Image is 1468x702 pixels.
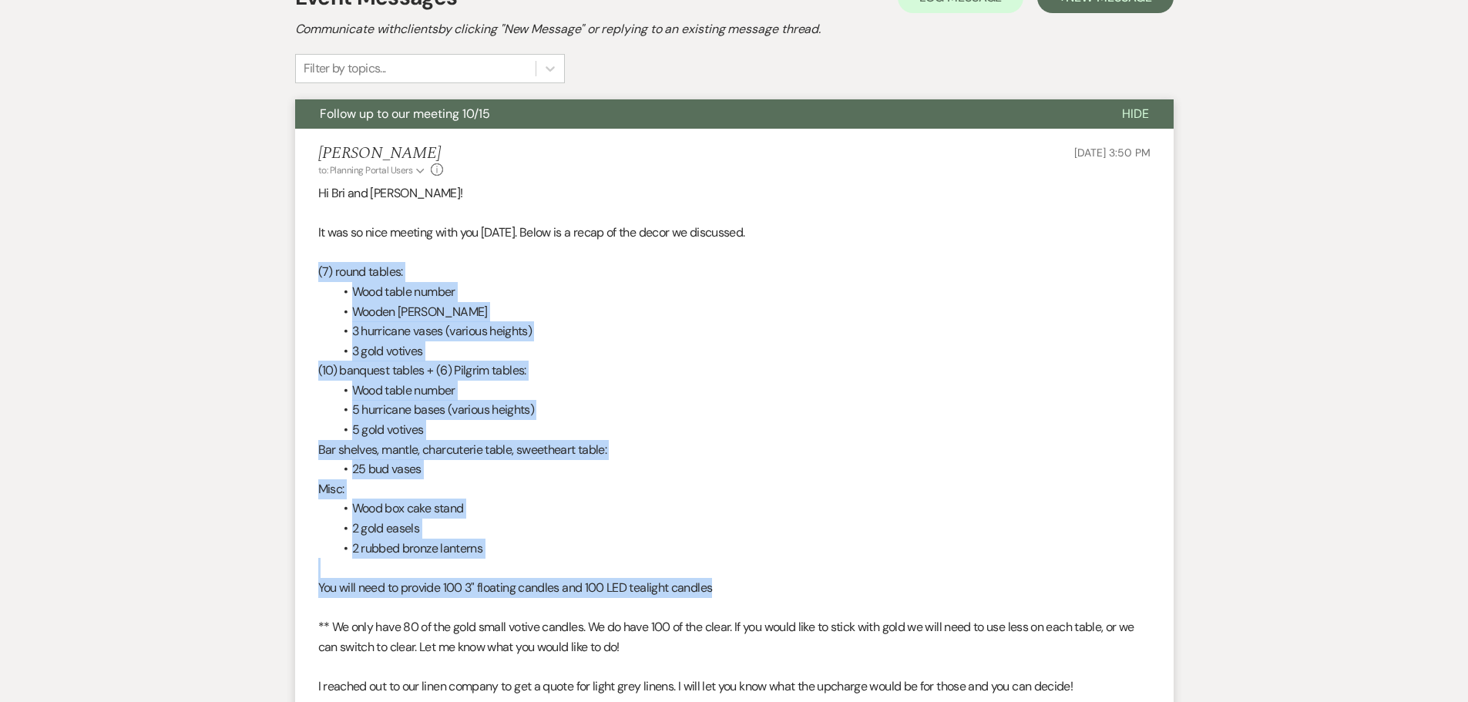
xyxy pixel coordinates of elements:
li: 3 hurricane vases (various heights) [334,321,1151,341]
p: It was so nice meeting with you [DATE]. Below is a recap of the decor we discussed. [318,223,1151,243]
button: Hide [1097,99,1174,129]
p: (7) round tables: [318,262,1151,282]
span: [DATE] 3:50 PM [1074,146,1150,160]
span: Hide [1122,106,1149,122]
h5: [PERSON_NAME] [318,144,444,163]
button: Follow up to our meeting 10/15 [295,99,1097,129]
li: 2 rubbed bronze lanterns [334,539,1151,559]
p: Hi Bri and [PERSON_NAME]! [318,183,1151,203]
button: to: Planning Portal Users [318,163,428,177]
li: Wood box cake stand [334,499,1151,519]
span: Follow up to our meeting 10/15 [320,106,490,122]
li: 5 hurricane bases (various heights) [334,400,1151,420]
li: 2 gold easels [334,519,1151,539]
div: Filter by topics... [304,59,386,78]
p: ** We only have 80 of the gold small votive candles. We do have 100 of the clear. If you would li... [318,617,1151,657]
li: 25 bud vases [334,459,1151,479]
h2: Communicate with clients by clicking "New Message" or replying to an existing message thread. [295,20,1174,39]
p: You will need to provide 100 3" floating candles and 100 LED tealight candles [318,578,1151,598]
p: Misc: [318,479,1151,499]
li: Wood table number [334,282,1151,302]
li: 3 gold votives [334,341,1151,361]
p: Bar shelves, mantle, charcuterie table, sweetheart table: [318,440,1151,460]
li: 5 gold votives [334,420,1151,440]
li: Wooden [PERSON_NAME] [334,302,1151,322]
p: I reached out to our linen company to get a quote for light grey linens. I will let you know what... [318,677,1151,697]
span: to: Planning Portal Users [318,164,413,176]
li: Wood table number [334,381,1151,401]
p: (10) banquest tables + (6) Pilgrim tables: [318,361,1151,381]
